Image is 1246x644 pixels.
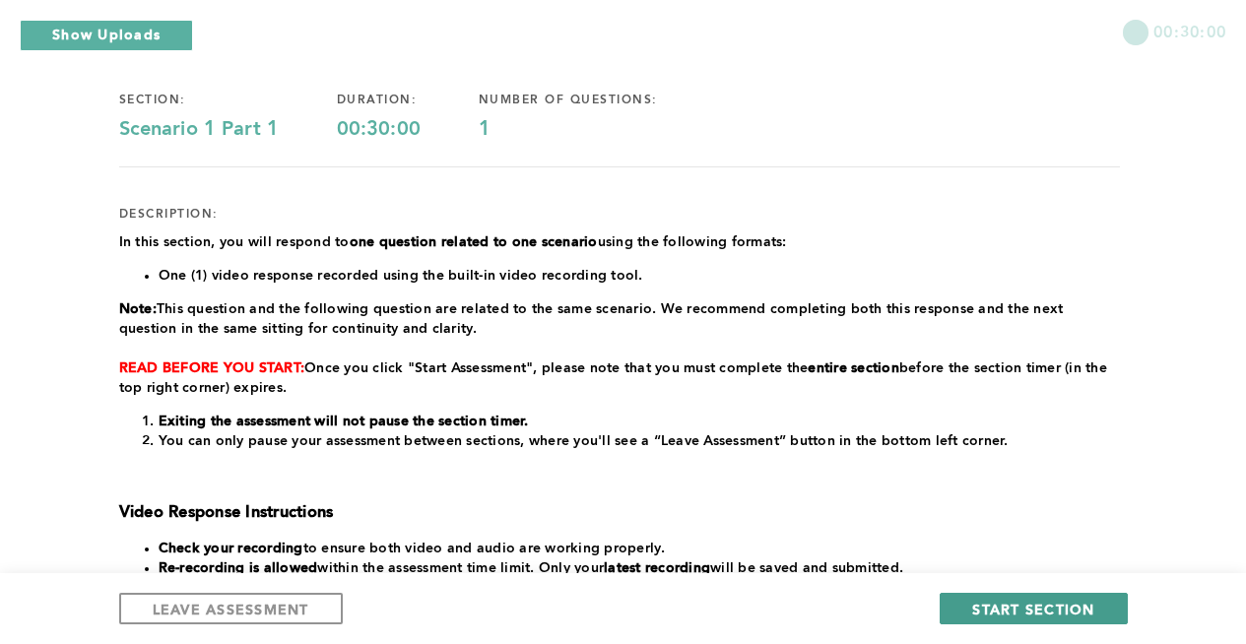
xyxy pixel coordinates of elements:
strong: Note: [119,302,157,316]
h3: Video Response Instructions [119,503,1120,523]
div: 1 [479,118,716,142]
span: One (1) video response recorded using the built-in video recording tool. [159,269,643,283]
strong: Exiting the assessment will not pause the section timer. [159,415,529,428]
div: description: [119,207,219,223]
li: to ensure both video and audio are working properly. [159,539,1120,558]
span: START SECTION [972,600,1094,618]
button: LEAVE ASSESSMENT [119,593,343,624]
button: START SECTION [940,593,1127,624]
span: using the following formats: [598,235,787,249]
div: 00:30:00 [337,118,479,142]
span: In this section, you will respond to [119,235,350,249]
p: Once you click "Start Assessment", please note that you must complete the before the section time... [119,358,1120,398]
span: 00:30:00 [1153,20,1226,42]
button: Show Uploads [20,20,193,51]
div: number of questions: [479,93,716,108]
div: section: [119,93,337,108]
strong: READ BEFORE YOU START: [119,361,305,375]
strong: Re-recording is allowed [159,561,318,575]
li: You can only pause your assessment between sections, where you'll see a “Leave Assessment” button... [159,431,1120,451]
div: duration: [337,93,479,108]
div: Scenario 1 Part 1 [119,118,337,142]
span: LEAVE ASSESSMENT [153,600,309,618]
p: This question and the following question are related to the same scenario. We recommend completin... [119,299,1120,339]
strong: one question related to one scenario [350,235,598,249]
strong: entire section [808,361,899,375]
strong: latest recording [604,561,710,575]
strong: Check your recording [159,542,303,555]
li: within the assessment time limit. Only your will be saved and submitted. [159,558,1120,578]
